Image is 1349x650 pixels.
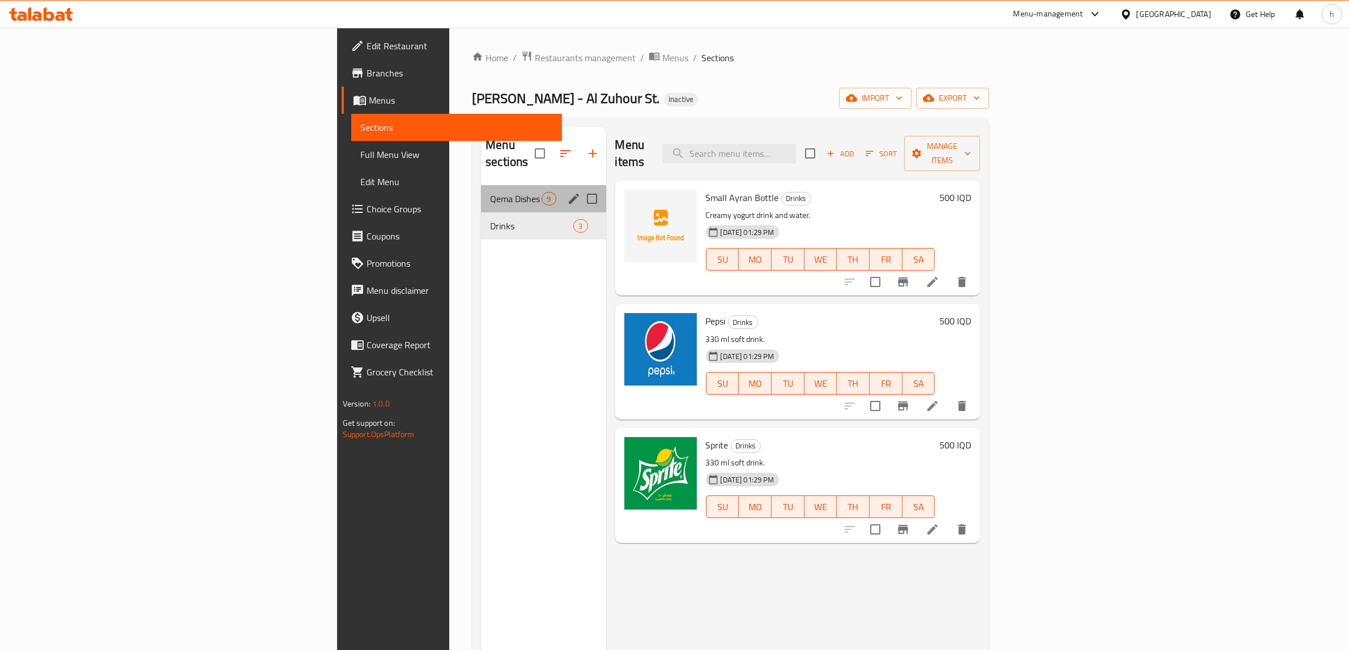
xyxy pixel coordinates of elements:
[903,248,935,271] button: SA
[743,375,767,392] span: MO
[624,437,697,510] img: Sprite
[890,392,917,420] button: Branch-specific-item
[706,189,779,206] span: Small Ayran Bottle
[926,523,939,536] a: Edit menu item
[903,495,935,518] button: SA
[848,91,903,105] span: import
[706,332,935,347] p: 330 ml soft drink.
[916,88,989,109] button: export
[822,145,858,162] button: Add
[863,270,887,294] span: Select to update
[870,248,903,271] button: FR
[1330,8,1334,20] span: h
[565,190,582,207] button: edit
[706,313,726,330] span: Pepsi
[711,251,735,268] span: SU
[367,39,554,53] span: Edit Restaurant
[863,518,887,541] span: Select to update
[367,284,554,297] span: Menu disclaimer
[805,372,837,395] button: WE
[472,50,989,65] nav: breadcrumb
[837,372,870,395] button: TH
[948,392,976,420] button: delete
[472,85,659,111] span: [PERSON_NAME] - Al Zuhour St.
[706,437,729,454] span: Sprite
[805,248,837,271] button: WE
[776,375,800,392] span: TU
[369,93,554,107] span: Menus
[874,375,898,392] span: FR
[481,181,606,244] nav: Menu sections
[360,175,554,189] span: Edit Menu
[693,51,697,65] li: /
[731,439,761,453] div: Drinks
[367,66,554,80] span: Branches
[809,375,833,392] span: WE
[870,495,903,518] button: FR
[890,516,917,543] button: Branch-specific-item
[706,456,935,470] p: 330 ml soft drink.
[866,147,897,160] span: Sort
[342,331,563,358] a: Coverage Report
[542,194,555,204] span: 9
[858,145,904,162] span: Sort items
[367,202,554,216] span: Choice Groups
[342,358,563,386] a: Grocery Checklist
[907,499,931,515] span: SA
[360,121,554,134] span: Sections
[624,313,697,386] img: Pepsi
[367,311,554,324] span: Upsell
[874,499,898,515] span: FR
[776,251,800,268] span: TU
[890,268,917,296] button: Branch-specific-item
[903,372,935,395] button: SA
[640,51,644,65] li: /
[367,338,554,352] span: Coverage Report
[342,277,563,304] a: Menu disclaimer
[781,192,811,206] div: Drinks
[372,396,390,411] span: 1.0.0
[579,140,606,167] button: Add section
[772,248,805,271] button: TU
[739,248,772,271] button: MO
[1014,7,1083,21] div: Menu-management
[839,88,912,109] button: import
[913,139,971,168] span: Manage items
[574,221,587,232] span: 3
[904,136,980,171] button: Manage items
[805,495,837,518] button: WE
[528,142,552,165] span: Select all sections
[870,372,903,395] button: FR
[939,190,971,206] h6: 500 IQD
[809,499,833,515] span: WE
[837,248,870,271] button: TH
[342,195,563,223] a: Choice Groups
[711,499,735,515] span: SU
[490,192,542,206] span: Qema Dishes
[706,248,739,271] button: SU
[716,227,779,238] span: [DATE] 01:29 PM
[841,251,865,268] span: TH
[662,51,688,65] span: Menus
[925,91,980,105] span: export
[863,394,887,418] span: Select to update
[521,50,636,65] a: Restaurants management
[351,114,563,141] a: Sections
[351,141,563,168] a: Full Menu View
[367,256,554,270] span: Promotions
[874,251,898,268] span: FR
[716,351,779,362] span: [DATE] 01:29 PM
[664,93,698,106] div: Inactive
[731,439,760,452] span: Drinks
[615,136,649,170] h2: Menu items
[926,399,939,413] a: Edit menu item
[542,192,556,206] div: items
[948,516,976,543] button: delete
[343,416,395,430] span: Get support on:
[490,219,573,233] span: Drinks
[772,495,805,518] button: TU
[772,372,805,395] button: TU
[342,304,563,331] a: Upsell
[743,499,767,515] span: MO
